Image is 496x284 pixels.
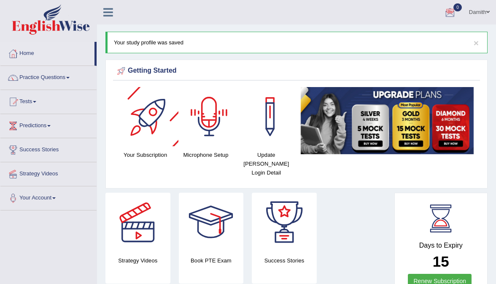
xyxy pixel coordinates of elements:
button: × [474,38,479,47]
a: Tests [0,90,97,111]
h4: Strategy Videos [105,256,170,265]
div: Your study profile was saved [105,32,488,53]
a: Your Account [0,186,97,208]
a: Strategy Videos [0,162,97,183]
h4: Days to Expiry [404,242,478,249]
a: Predictions [0,114,97,135]
div: Getting Started [115,65,478,77]
h4: Update [PERSON_NAME] Login Detail [240,150,292,177]
a: Practice Questions [0,66,97,87]
h4: Microphone Setup [180,150,232,159]
a: Home [0,42,94,63]
b: 15 [433,253,449,270]
a: Success Stories [0,138,97,159]
h4: Your Subscription [119,150,171,159]
h4: Book PTE Exam [179,256,244,265]
h4: Success Stories [252,256,317,265]
span: 0 [453,3,462,11]
img: small5.jpg [301,87,474,154]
